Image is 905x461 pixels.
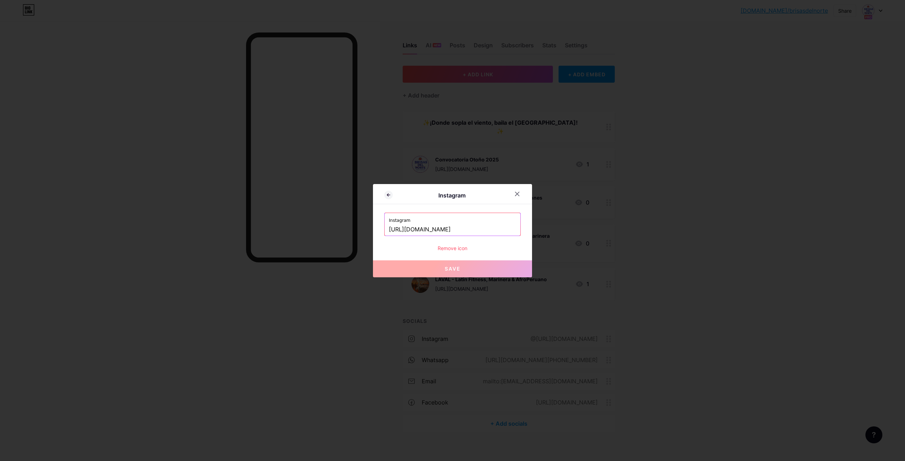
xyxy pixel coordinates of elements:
[445,266,461,272] span: Save
[373,260,532,277] button: Save
[384,244,521,252] div: Remove icon
[393,191,511,200] div: Instagram
[389,213,516,224] label: Instagram
[389,224,516,236] input: Instagram username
